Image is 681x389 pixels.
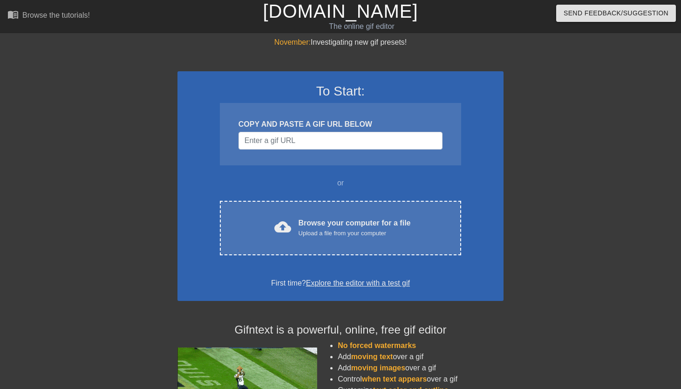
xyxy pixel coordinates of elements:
li: Add over a gif [338,362,504,374]
li: Add over a gif [338,351,504,362]
span: cloud_upload [274,218,291,235]
span: menu_book [7,9,19,20]
div: Browse the tutorials! [22,11,90,19]
a: [DOMAIN_NAME] [263,1,418,21]
div: The online gif editor [232,21,491,32]
button: Send Feedback/Suggestion [556,5,676,22]
h3: To Start: [190,83,491,99]
div: or [202,177,479,189]
a: Explore the editor with a test gif [306,279,410,287]
span: when text appears [362,375,427,383]
div: First time? [190,278,491,289]
span: moving text [351,353,393,361]
h4: Gifntext is a powerful, online, free gif editor [177,323,504,337]
li: Control over a gif [338,374,504,385]
span: moving images [351,364,405,372]
div: Upload a file from your computer [299,229,411,238]
span: No forced watermarks [338,341,416,349]
a: Browse the tutorials! [7,9,90,23]
div: COPY AND PASTE A GIF URL BELOW [238,119,443,130]
input: Username [238,132,443,150]
div: Investigating new gif presets! [177,37,504,48]
span: Send Feedback/Suggestion [564,7,668,19]
span: November: [274,38,311,46]
div: Browse your computer for a file [299,218,411,238]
